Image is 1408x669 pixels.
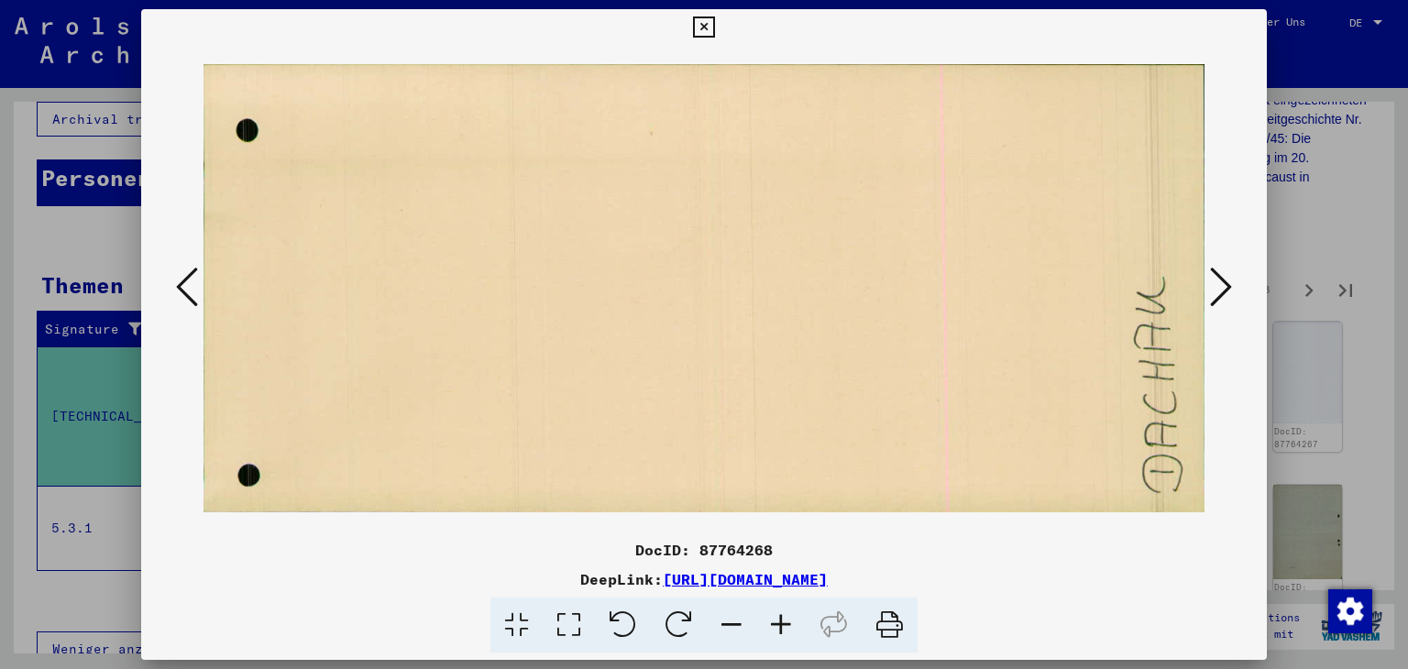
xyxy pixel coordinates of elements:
div: Zustimmung ändern [1327,588,1371,632]
a: [URL][DOMAIN_NAME] [663,570,828,588]
div: DocID: 87764268 [141,539,1268,561]
img: Zustimmung ändern [1328,589,1372,633]
img: 001.jpg [203,46,1205,532]
div: DeepLink: [141,568,1268,590]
